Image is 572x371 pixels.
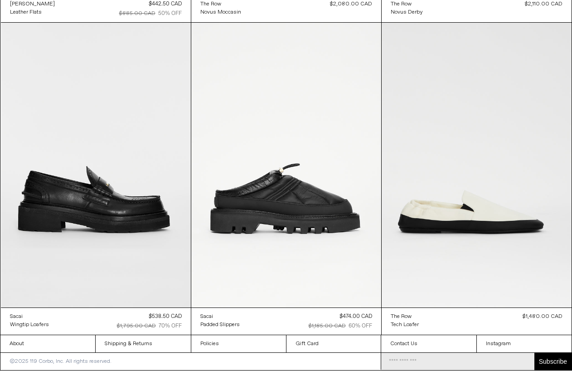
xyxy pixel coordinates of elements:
[349,322,372,330] div: 60% OFF
[191,335,286,352] a: Policies
[381,353,534,370] input: Email Address
[96,335,190,352] a: Shipping & Returns
[149,312,182,321] div: $538.50 CAD
[391,9,423,16] div: Novus Derby
[10,321,49,329] div: Wingtip Loafers
[391,321,419,329] div: Tech Loafer
[534,353,572,370] button: Subscribe
[10,9,42,16] div: Leather Flats
[158,10,182,18] div: 50% OFF
[200,9,241,16] div: Novus Moccasin
[382,23,572,308] img: Tech Loafer
[159,322,182,330] div: 70% OFF
[200,313,213,321] div: Sacai
[200,8,241,16] a: Novus Moccasin
[286,335,381,352] a: Gift Card
[10,0,55,8] div: [PERSON_NAME]
[339,312,372,321] div: $474.00 CAD
[200,0,221,8] div: The Row
[477,335,572,352] a: Instagram
[391,312,419,321] a: The Row
[191,23,381,308] img: Sacai Padded Slippers
[200,321,240,329] a: Padded Slippers
[1,23,191,308] img: Sacai Wingtip Loafers
[10,313,23,321] div: Sacai
[391,321,419,329] a: Tech Loafer
[381,335,476,352] a: Contact Us
[200,321,240,329] div: Padded Slippers
[10,8,55,16] a: Leather Flats
[523,312,562,321] div: $1,480.00 CAD
[391,8,423,16] a: Novus Derby
[391,0,412,8] div: The Row
[0,353,121,370] p: ©2025 119 Corbo, Inc. All rights reserved.
[0,335,95,352] a: About
[10,321,49,329] a: Wingtip Loafers
[309,322,346,330] div: $1,185.00 CAD
[117,322,156,330] div: $1,795.00 CAD
[391,313,412,321] div: The Row
[200,312,240,321] a: Sacai
[10,312,49,321] a: Sacai
[119,10,155,18] div: $885.00 CAD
